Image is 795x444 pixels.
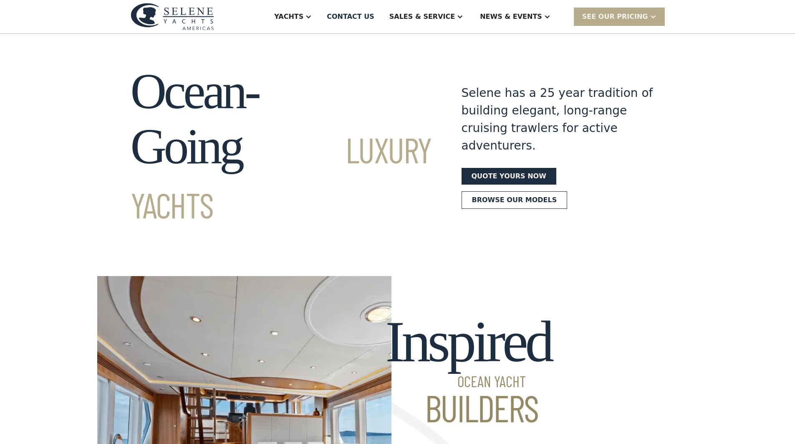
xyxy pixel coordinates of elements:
[582,12,648,22] div: SEE Our Pricing
[274,12,303,22] div: Yachts
[462,168,556,185] a: Quote yours now
[385,310,551,426] h2: Inspired
[131,3,214,30] img: logo
[327,12,374,22] div: Contact US
[462,191,568,209] a: Browse our models
[131,128,432,226] span: Luxury Yachts
[480,12,542,22] div: News & EVENTS
[131,64,432,229] h1: Ocean-Going
[385,374,551,389] span: Ocean Yacht
[385,389,551,426] span: Builders
[389,12,455,22] div: Sales & Service
[462,84,654,155] div: Selene has a 25 year tradition of building elegant, long-range cruising trawlers for active adven...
